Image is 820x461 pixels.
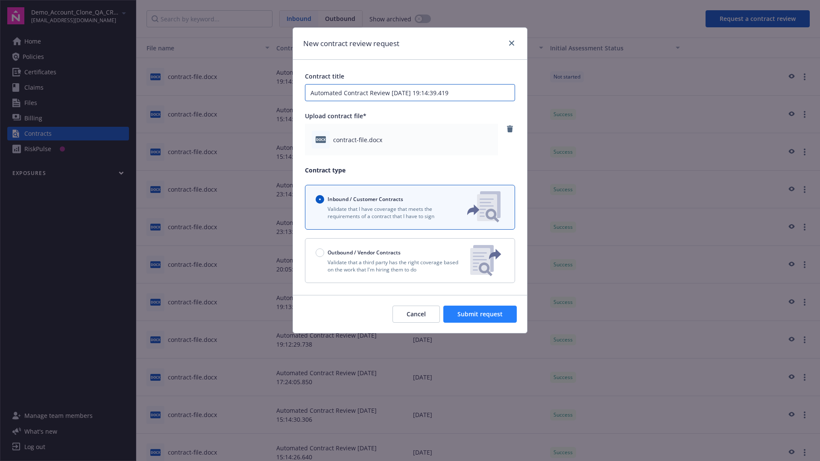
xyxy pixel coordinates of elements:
[316,259,463,273] p: Validate that a third party has the right coverage based on the work that I'm hiring them to do
[305,238,515,283] button: Outbound / Vendor ContractsValidate that a third party has the right coverage based on the work t...
[507,38,517,48] a: close
[392,306,440,323] button: Cancel
[457,310,503,318] span: Submit request
[305,84,515,101] input: Enter a title for this contract
[303,38,399,49] h1: New contract review request
[316,248,324,257] input: Outbound / Vendor Contracts
[316,195,324,204] input: Inbound / Customer Contracts
[316,136,326,143] span: docx
[305,166,515,175] p: Contract type
[333,135,382,144] span: contract-file.docx
[443,306,517,323] button: Submit request
[407,310,426,318] span: Cancel
[316,205,453,220] p: Validate that I have coverage that meets the requirements of a contract that I have to sign
[328,195,403,203] span: Inbound / Customer Contracts
[305,72,344,80] span: Contract title
[328,249,401,256] span: Outbound / Vendor Contracts
[505,124,515,134] a: remove
[305,112,366,120] span: Upload contract file*
[305,185,515,230] button: Inbound / Customer ContractsValidate that I have coverage that meets the requirements of a contra...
